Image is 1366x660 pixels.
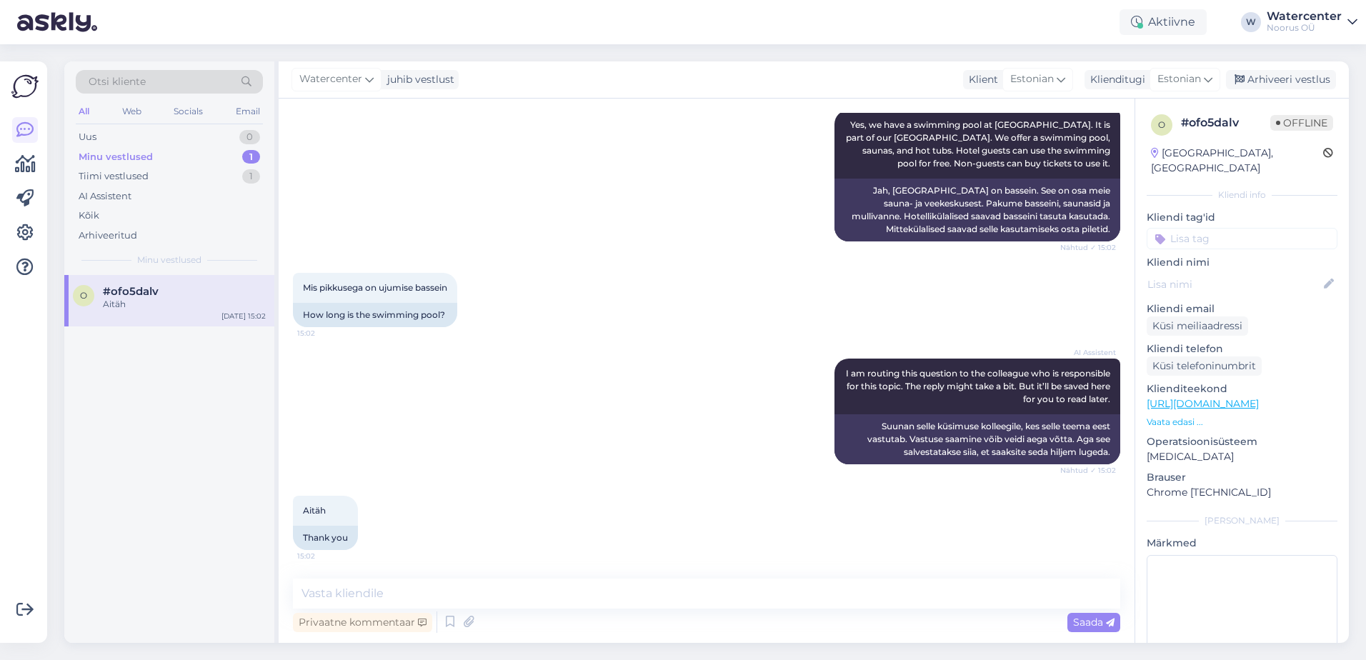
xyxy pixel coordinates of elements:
[103,298,266,311] div: Aitäh
[1181,114,1270,131] div: # ofo5dalv
[1267,22,1342,34] div: Noorus OÜ
[79,209,99,223] div: Kõik
[1241,12,1261,32] div: W
[1158,119,1165,130] span: o
[1120,9,1207,35] div: Aktiivne
[80,290,87,301] span: o
[293,303,457,327] div: How long is the swimming pool?
[1147,536,1337,551] p: Märkmed
[1147,301,1337,316] p: Kliendi email
[846,368,1112,404] span: I am routing this question to the colleague who is responsible for this topic. The reply might ta...
[242,150,260,164] div: 1
[1147,341,1337,356] p: Kliendi telefon
[79,169,149,184] div: Tiimi vestlused
[79,229,137,243] div: Arhiveeritud
[834,414,1120,464] div: Suunan selle küsimuse kolleegile, kes selle teema eest vastutab. Vastuse saamine võib veidi aega ...
[221,311,266,321] div: [DATE] 15:02
[1267,11,1342,22] div: Watercenter
[297,328,351,339] span: 15:02
[297,551,351,561] span: 15:02
[103,285,159,298] span: #ofo5dalv
[1147,434,1337,449] p: Operatsioonisüsteem
[1147,228,1337,249] input: Lisa tag
[1147,189,1337,201] div: Kliendi info
[76,102,92,121] div: All
[1060,465,1116,476] span: Nähtud ✓ 15:02
[303,505,326,516] span: Aitäh
[1147,485,1337,500] p: Chrome [TECHNICAL_ID]
[1147,316,1248,336] div: Küsi meiliaadressi
[79,150,153,164] div: Minu vestlused
[1060,242,1116,253] span: Nähtud ✓ 15:02
[293,613,432,632] div: Privaatne kommentaar
[1147,255,1337,270] p: Kliendi nimi
[1147,356,1262,376] div: Küsi telefoninumbrit
[1147,514,1337,527] div: [PERSON_NAME]
[382,72,454,87] div: juhib vestlust
[1157,71,1201,87] span: Estonian
[299,71,362,87] span: Watercenter
[137,254,201,266] span: Minu vestlused
[1062,347,1116,358] span: AI Assistent
[846,119,1112,169] span: Yes, we have a swimming pool at [GEOGRAPHIC_DATA]. It is part of our [GEOGRAPHIC_DATA]. We offer ...
[89,74,146,89] span: Otsi kliente
[1147,210,1337,225] p: Kliendi tag'id
[1151,146,1323,176] div: [GEOGRAPHIC_DATA], [GEOGRAPHIC_DATA]
[1147,416,1337,429] p: Vaata edasi ...
[1010,71,1054,87] span: Estonian
[239,130,260,144] div: 0
[79,130,96,144] div: Uus
[1073,616,1115,629] span: Saada
[303,282,447,293] span: Mis pikkusega on ujumise bassein
[963,72,998,87] div: Klient
[1270,115,1333,131] span: Offline
[1147,397,1259,410] a: [URL][DOMAIN_NAME]
[79,189,131,204] div: AI Assistent
[1147,381,1337,396] p: Klienditeekond
[1267,11,1357,34] a: WatercenterNoorus OÜ
[1147,470,1337,485] p: Brauser
[171,102,206,121] div: Socials
[1147,449,1337,464] p: [MEDICAL_DATA]
[1147,276,1321,292] input: Lisa nimi
[11,73,39,100] img: Askly Logo
[119,102,144,121] div: Web
[233,102,263,121] div: Email
[242,169,260,184] div: 1
[1226,70,1336,89] div: Arhiveeri vestlus
[293,526,358,550] div: Thank you
[1085,72,1145,87] div: Klienditugi
[834,179,1120,241] div: Jah, [GEOGRAPHIC_DATA] on bassein. See on osa meie sauna- ja veekeskusest. Pakume basseini, sauna...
